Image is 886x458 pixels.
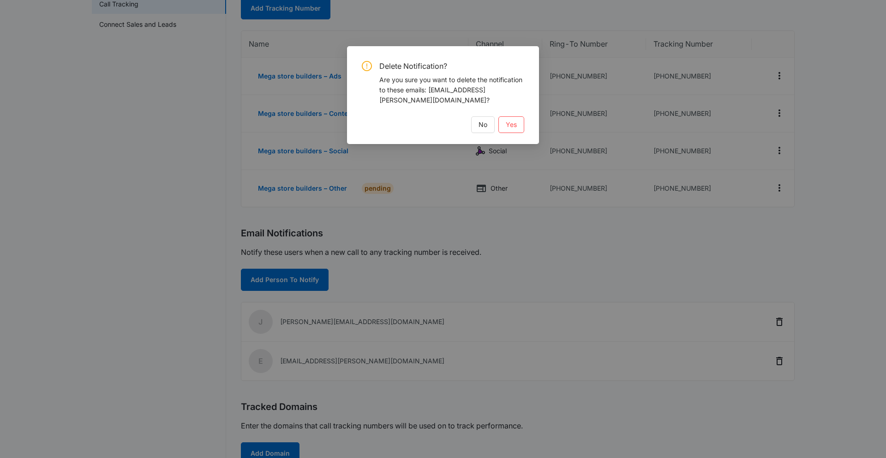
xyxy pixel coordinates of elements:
span: Delete Notification? [379,61,524,71]
span: No [479,120,487,130]
span: exclamation-circle [362,61,372,71]
button: Yes [498,116,524,133]
span: Yes [506,120,517,130]
div: Are you sure you want to delete the notification to these emails: [EMAIL_ADDRESS][PERSON_NAME][DO... [379,75,524,105]
button: No [471,116,495,133]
